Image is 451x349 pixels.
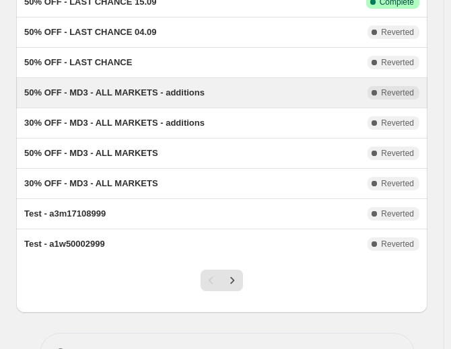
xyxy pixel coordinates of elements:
[24,57,132,67] span: 50% OFF - LAST CHANCE
[381,57,414,68] span: Reverted
[381,87,414,98] span: Reverted
[381,27,414,38] span: Reverted
[381,208,414,219] span: Reverted
[24,118,205,128] span: 30% OFF - MD3 - ALL MARKETS - additions
[381,239,414,249] span: Reverted
[24,178,158,188] span: 30% OFF - MD3 - ALL MARKETS
[24,239,105,249] span: Test - a1w50002999
[24,208,106,219] span: Test - a3m17108999
[201,270,243,291] nav: Pagination
[381,178,414,189] span: Reverted
[221,270,243,291] button: Next
[381,118,414,128] span: Reverted
[24,148,158,158] span: 50% OFF - MD3 - ALL MARKETS
[24,27,157,37] span: 50% OFF - LAST CHANCE 04.09
[24,87,205,98] span: 50% OFF - MD3 - ALL MARKETS - additions
[381,148,414,159] span: Reverted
